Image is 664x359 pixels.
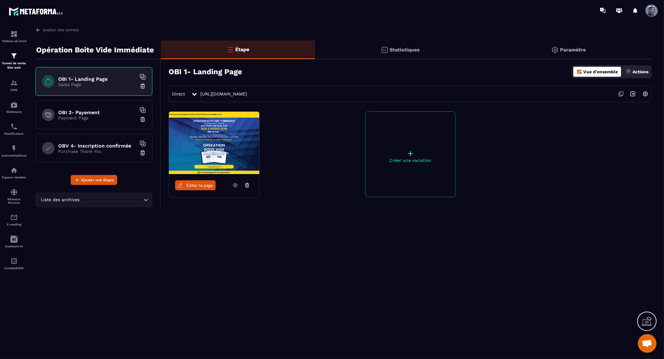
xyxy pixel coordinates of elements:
[638,334,657,353] div: Ouvrir le chat
[186,183,213,188] span: Éditer la page
[36,27,79,33] a: Gestion des tunnels
[2,132,26,135] p: Planificateur
[10,101,18,109] img: automations
[175,180,216,190] a: Éditer la page
[2,140,26,162] a: automationsautomationsAutomatisations
[10,145,18,152] img: automations
[200,91,247,96] a: [URL][DOMAIN_NAME]
[10,257,18,265] img: accountant
[2,47,26,75] a: formationformationTunnel de vente Site web
[2,154,26,157] p: Automatisations
[2,245,26,248] p: Assistant IA
[639,88,651,100] img: setting-w.858f3a88.svg
[169,112,259,174] img: image
[140,83,146,89] img: trash
[2,110,26,114] p: Webinaire
[10,188,18,196] img: social-network
[58,143,136,149] h6: OBV 4- Inscription confirmée
[2,231,26,253] a: Assistant IA
[365,158,455,163] p: Créer une variation
[58,115,136,120] p: Payment Page
[9,6,65,17] img: logo
[2,39,26,43] p: Tableau de bord
[633,69,648,74] p: Actions
[2,253,26,274] a: accountantaccountantComptabilité
[36,193,152,207] div: Search for option
[576,69,582,75] img: dashboard-orange.40269519.svg
[10,30,18,38] img: formation
[2,61,26,70] p: Tunnel de vente Site web
[551,46,559,54] img: setting-gr.5f69749f.svg
[71,175,117,185] button: Ajouter une étape
[140,150,146,156] img: trash
[2,75,26,96] a: formationformationCRM
[626,69,631,75] img: actions.d6e523a2.png
[81,177,114,183] span: Ajouter une étape
[236,46,250,52] p: Étape
[381,46,388,54] img: stats.20deebd0.svg
[2,184,26,209] a: social-networksocial-networkRéseaux Sociaux
[2,176,26,179] p: Espace membre
[58,149,136,154] p: Purchase Thank You
[58,109,136,115] h6: OBI 2- Payement
[10,214,18,221] img: email
[365,149,455,158] p: +
[58,82,136,87] p: Sales Page
[2,223,26,226] p: E-mailing
[40,196,81,203] span: Liste des archives
[140,116,146,123] img: trash
[2,266,26,270] p: Comptabilité
[390,47,420,53] p: Statistiques
[2,209,26,231] a: emailemailE-mailing
[10,79,18,87] img: formation
[81,196,142,203] input: Search for option
[172,91,185,96] span: Direct
[2,88,26,92] p: CRM
[169,67,242,76] h3: OBI 1- Landing Page
[627,88,639,100] img: arrow-next.bcc2205e.svg
[2,118,26,140] a: schedulerschedulerPlanificateur
[36,27,41,33] img: arrow
[2,96,26,118] a: automationsautomationsWebinaire
[58,76,136,82] h6: OBI 1- Landing Page
[227,46,234,53] img: bars-o.4a397970.svg
[2,26,26,47] a: formationformationTableau de bord
[10,123,18,130] img: scheduler
[10,167,18,174] img: automations
[2,162,26,184] a: automationsautomationsEspace membre
[36,44,154,56] p: Opération Boite Vide Immédiate
[10,52,18,60] img: formation
[583,69,618,74] p: Vue d'ensemble
[560,47,586,53] p: Paramètre
[2,197,26,204] p: Réseaux Sociaux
